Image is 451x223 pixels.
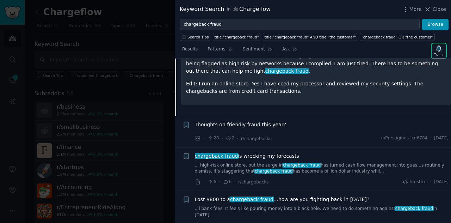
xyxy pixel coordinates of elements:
span: · [430,135,432,141]
a: ... high-risk online store, but the surge inchargeback fraudhas turned cash flow management into ... [195,162,449,175]
a: ...l bank fees. It feels like pouring money into a black hole. We need to do something againstcha... [195,206,449,218]
span: · [430,179,432,185]
span: Ask [282,46,290,53]
p: I still have 1 chargeback pending. I am losing my mind. I am tired of losing my hard earned money... [186,45,446,75]
span: chargeback fraud [282,163,321,168]
span: · [237,135,238,142]
button: Track [432,43,446,58]
span: Close [433,6,446,13]
a: chargeback fraudis wrecking my forecasts [195,152,299,160]
span: More [409,6,422,13]
span: 28 [207,135,219,141]
span: 2 [225,135,234,141]
span: Lost $800 to a …how are you fighting back in [DATE]? [195,196,370,203]
span: 6 [207,179,216,185]
div: "chargeback fraud" OR "the customer" [362,35,433,40]
div: title:"chargeback fraud" [215,35,259,40]
span: Search Tips [187,35,209,40]
span: u/jahrostfrei [402,179,428,185]
span: Results [182,46,198,53]
span: · [203,135,205,142]
span: chargeback fraud [229,197,274,202]
a: Ask [280,44,300,58]
span: chargeback fraud [194,153,239,159]
span: chargeback fraud [395,206,434,211]
span: in [227,6,230,13]
span: · [203,178,205,186]
span: · [222,135,223,142]
div: Keyword Search Chargeflow [180,5,271,14]
span: Patterns [208,46,225,53]
span: · [234,178,236,186]
span: chargeback fraud [265,68,309,74]
button: Search Tips [180,33,210,41]
span: r/chargebacks [241,136,272,141]
span: [DATE] [434,135,449,141]
a: Lost $800 to achargeback fraud…how are you fighting back in [DATE]? [195,196,370,203]
a: "chargeback fraud" OR "the customer" [360,33,435,41]
span: u/Prestigious-Ice6784 [381,135,427,141]
a: Sentiment [240,44,275,58]
a: Patterns [205,44,235,58]
span: · [219,178,220,186]
button: Close [424,6,446,13]
span: Sentiment [243,46,265,53]
span: is wrecking my forecasts [195,152,299,160]
a: Results [180,44,200,58]
span: r/chargebacks [238,180,269,185]
button: Browse [422,19,449,31]
a: Thoughts on friendly fraud this year? [195,121,286,128]
p: Edit: I run an online store. Yes I have cced my processor and reviewed my security settings. The ... [186,80,446,95]
button: More [402,6,422,13]
a: title:"chargeback fraud" AND title:"the customer" [263,33,357,41]
span: 6 [223,179,231,185]
a: title:"chargeback fraud" [213,33,260,41]
div: Track [434,52,444,57]
input: Try a keyword related to your business [180,19,420,31]
span: chargeback fraud [254,169,293,174]
div: title:"chargeback fraud" AND title:"the customer" [264,35,356,40]
span: [DATE] [434,179,449,185]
